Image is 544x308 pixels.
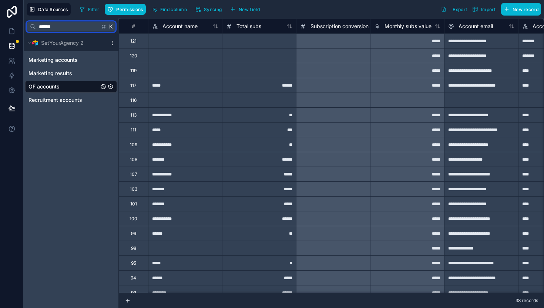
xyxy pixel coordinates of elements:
a: Permissions [105,4,148,15]
img: Airtable Logo [32,40,38,46]
span: Marketing accounts [28,56,78,64]
span: OF accounts [28,83,60,90]
a: Recruitment accounts [28,96,99,104]
span: Filter [88,7,100,12]
div: Recruitment accounts [25,94,117,106]
span: Recruitment accounts [28,96,82,104]
button: Permissions [105,4,145,15]
span: K [108,24,114,29]
button: Export [438,3,470,16]
span: SetYourAgency 2 [41,39,84,47]
div: 113 [130,112,137,118]
span: Marketing results [28,70,72,77]
div: 93 [131,290,136,296]
div: OF accounts [25,81,117,93]
button: Import [470,3,498,16]
div: 95 [131,260,136,266]
div: 109 [130,142,137,148]
div: 98 [131,245,136,251]
span: Total subs [236,23,261,30]
span: New field [239,7,260,12]
button: Find column [149,4,189,15]
div: Marketing accounts [25,54,117,66]
button: Airtable LogoSetYourAgency 2 [25,38,107,48]
a: Marketing accounts [28,56,99,64]
button: Syncing [192,4,224,15]
span: Account email [459,23,493,30]
a: New record [498,3,541,16]
span: Syncing [204,7,222,12]
span: Data Sources [38,7,68,12]
a: OF accounts [28,83,99,90]
button: Filter [77,4,102,15]
div: 121 [130,38,137,44]
div: 99 [131,231,136,237]
div: 119 [130,68,137,74]
div: 103 [130,186,137,192]
span: Find column [160,7,187,12]
span: Import [481,7,496,12]
span: Account name [162,23,198,30]
div: 108 [130,157,137,163]
div: 120 [130,53,137,59]
div: 116 [130,97,137,103]
span: New record [513,7,538,12]
div: 94 [131,275,136,281]
div: 100 [130,216,137,222]
button: Data Sources [27,3,71,16]
div: 117 [130,83,137,88]
a: Syncing [192,4,227,15]
span: Export [453,7,467,12]
div: 107 [130,171,137,177]
div: Marketing results [25,67,117,79]
div: # [124,23,142,29]
button: New field [227,4,262,15]
span: Subscription conversion rate [310,23,380,30]
button: New record [501,3,541,16]
a: Marketing results [28,70,99,77]
div: 111 [131,127,136,133]
span: 38 records [516,298,538,304]
span: Permissions [116,7,143,12]
div: 101 [130,201,137,207]
span: Monthly subs value [385,23,431,30]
